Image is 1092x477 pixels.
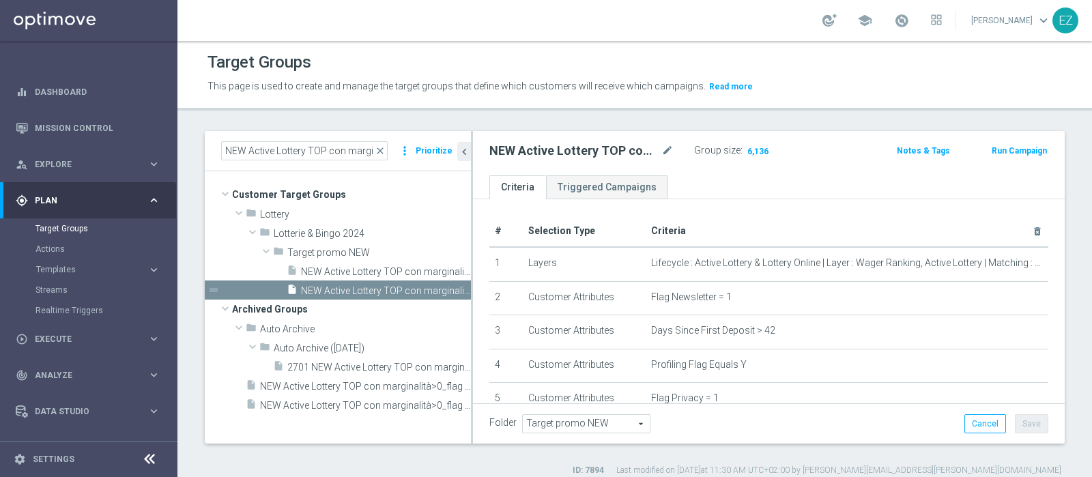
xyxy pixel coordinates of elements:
div: Streams [35,280,176,300]
i: equalizer [16,86,28,98]
span: Auto Archive (2024-07-26) [274,343,471,354]
span: Profiling Flag Equals Y [651,359,747,371]
div: Actions [35,239,176,259]
i: play_circle_outline [16,333,28,345]
a: Criteria [489,175,546,199]
button: play_circle_outline Execute keyboard_arrow_right [15,334,161,345]
th: Selection Type [523,216,646,247]
div: Target Groups [35,218,176,239]
span: Customer Target Groups [232,185,471,204]
a: Mission Control [35,110,160,146]
span: NEW Active Lottery TOP con marginalit&#xE0;&gt;0_flag NL_bonus free 2&#x20AC; caring [260,381,471,392]
span: Lottery [260,209,471,220]
a: Actions [35,244,142,255]
button: gps_fixed Plan keyboard_arrow_right [15,195,161,206]
td: Customer Attributes [523,281,646,315]
div: Templates keyboard_arrow_right [35,264,161,275]
a: Streams [35,285,142,295]
div: EZ [1052,8,1078,33]
span: school [857,13,872,28]
label: : [741,145,743,156]
i: folder [259,227,270,242]
div: Templates [35,259,176,280]
i: folder [259,341,270,357]
div: Explore [16,158,147,171]
i: folder [273,246,284,261]
td: 1 [489,247,523,281]
a: Triggered Campaigns [546,175,668,199]
i: keyboard_arrow_right [147,405,160,418]
button: Cancel [964,414,1006,433]
button: Mission Control [15,123,161,134]
i: track_changes [16,369,28,381]
i: settings [14,453,26,465]
td: 2 [489,281,523,315]
i: keyboard_arrow_right [147,194,160,207]
span: NEW Active Lottery TOP con marginalit&#xE0;&gt;0 non aderenti alle promo di settembre_flag NL [301,266,471,278]
button: equalizer Dashboard [15,87,161,98]
div: Data Studio [16,405,147,418]
label: Last modified on [DATE] at 11:30 AM UTC+02:00 by [PERSON_NAME][EMAIL_ADDRESS][PERSON_NAME][DOMAIN... [616,465,1061,476]
td: Customer Attributes [523,383,646,417]
span: 2701 NEW Active Lottery TOP con marginalit&#xE0;&gt;0 manuale_flag NL [287,362,471,373]
a: Realtime Triggers [35,305,142,316]
a: [PERSON_NAME]keyboard_arrow_down [970,10,1052,31]
span: Templates [36,265,134,274]
i: insert_drive_file [287,265,298,280]
span: close [375,145,386,156]
a: Dashboard [35,74,160,110]
span: NEW Active Lottery TOP con marginalit&#xE0;&gt;0_flag NL [301,285,471,297]
span: Flag Newsletter = 1 [651,291,732,303]
i: chevron_left [458,145,471,158]
a: Target Groups [35,223,142,234]
div: Optibot [16,429,160,465]
span: Lifecycle : Active Lottery & Lottery Online | Layer : Wager Ranking, Active Lottery | Matching : ... [651,257,1043,269]
td: Customer Attributes [523,349,646,383]
div: Execute [16,333,147,345]
label: ID: 7894 [573,465,604,476]
i: folder [246,322,257,338]
div: Plan [16,194,147,207]
span: Data Studio [35,407,147,416]
span: 6,136 [746,146,770,159]
i: mode_edit [661,143,674,159]
i: insert_drive_file [246,399,257,414]
i: keyboard_arrow_right [147,263,160,276]
h1: Target Groups [207,53,311,72]
td: 3 [489,315,523,349]
i: keyboard_arrow_right [147,332,160,345]
a: Optibot [35,429,143,465]
label: Folder [489,417,517,429]
div: Mission Control [16,110,160,146]
i: folder [246,207,257,223]
a: Settings [33,455,74,463]
div: Realtime Triggers [35,300,176,321]
span: Criteria [651,225,686,236]
button: Notes & Tags [895,143,951,158]
i: keyboard_arrow_right [147,158,160,171]
span: Auto Archive [260,323,471,335]
button: Save [1015,414,1048,433]
button: person_search Explore keyboard_arrow_right [15,159,161,170]
i: delete_forever [1032,226,1043,237]
button: chevron_left [457,142,471,161]
button: Run Campaign [990,143,1048,158]
label: Group size [694,145,741,156]
i: insert_drive_file [273,360,284,376]
button: Read more [708,79,754,94]
span: Execute [35,335,147,343]
button: Prioritize [414,142,455,160]
td: Layers [523,247,646,281]
i: insert_drive_file [246,379,257,395]
span: Flag Privacy = 1 [651,392,719,404]
i: keyboard_arrow_right [147,368,160,381]
span: Explore [35,160,147,169]
button: track_changes Analyze keyboard_arrow_right [15,370,161,381]
th: # [489,216,523,247]
span: keyboard_arrow_down [1036,13,1051,28]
